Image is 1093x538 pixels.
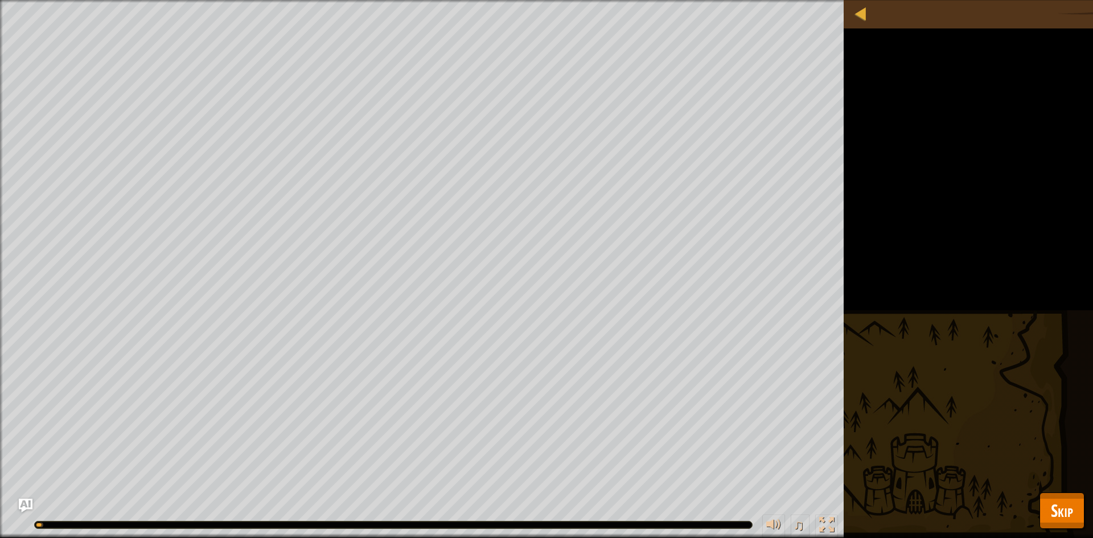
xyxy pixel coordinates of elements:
[791,515,810,538] button: ♫
[19,499,32,512] button: Ask AI
[1051,499,1073,522] span: Skip
[793,516,804,533] span: ♫
[815,515,838,538] button: Toggle fullscreen
[1039,492,1084,529] button: Skip
[762,515,785,538] button: Adjust volume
